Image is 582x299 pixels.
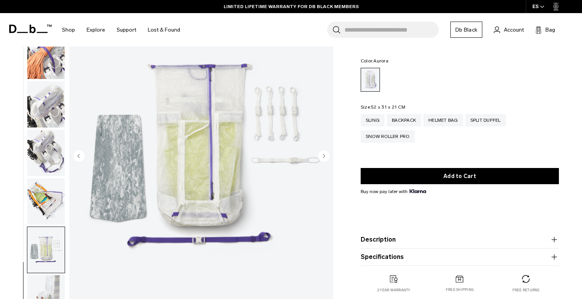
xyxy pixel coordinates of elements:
img: Weigh_Lighter_Backpack_25L_11.png [27,33,65,79]
span: 52 x 31 x 21 CM [371,104,405,110]
a: Backpack [387,114,421,126]
a: Split Duffel [465,114,506,126]
img: Weigh_Lighter_Backpack_25L_12.png [27,81,65,128]
a: Sling [361,114,385,126]
button: Next slide [318,150,329,163]
button: Bag [535,25,555,34]
legend: Size: [361,105,405,109]
nav: Main Navigation [56,13,186,47]
a: Lost & Found [148,16,180,44]
a: Aurora [361,68,380,92]
a: Support [117,16,136,44]
a: Db Black [450,22,482,38]
button: Weigh_Lighter_Backpack_25L_12.png [27,81,65,128]
button: Weigh_Lighter_Backpack_25L_13.png [27,129,65,176]
img: Weigh_Lighter_Backpack_25L_13.png [27,130,65,176]
button: Description [361,235,559,244]
a: Snow Roller Pro [361,130,415,143]
button: Weigh_Lighter_Backpack_25L_11.png [27,32,65,79]
a: Account [494,25,524,34]
a: Explore [87,16,105,44]
span: Aurora [373,58,388,64]
img: Weigh_Lighter_Backpack_25L_14.png [27,178,65,225]
img: Weigh_Lighter_Backpack_25L_15.png [27,227,65,273]
span: Bag [545,26,555,34]
a: LIMITED LIFETIME WARRANTY FOR DB BLACK MEMBERS [224,3,359,10]
img: {"height" => 20, "alt" => "Klarna"} [410,189,426,193]
p: Free shipping [446,287,474,292]
p: Free returns [512,287,540,293]
a: Shop [62,16,75,44]
button: Specifications [361,252,559,262]
span: Account [504,26,524,34]
a: Helmet Bag [423,114,463,126]
p: 2 year warranty [377,287,410,293]
button: Weigh_Lighter_Backpack_25L_15.png [27,227,65,274]
button: Add to Cart [361,168,559,184]
span: Buy now pay later with [361,188,426,195]
legend: Color: [361,59,388,63]
button: Previous slide [73,150,85,163]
